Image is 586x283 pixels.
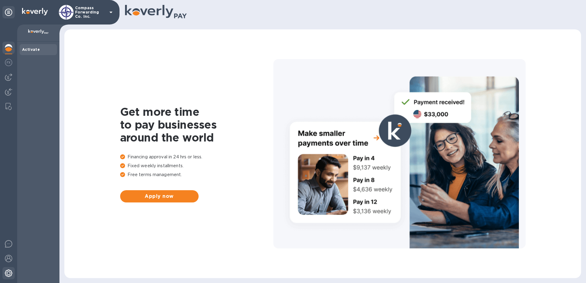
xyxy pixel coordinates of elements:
p: Compass Forwarding Co. Inc. [75,6,106,19]
img: Foreign exchange [5,59,12,66]
p: Financing approval in 24 hrs or less. [120,154,273,160]
span: Apply now [125,193,194,200]
div: Unpin categories [2,6,15,18]
b: Activate [22,47,40,52]
h1: Get more time to pay businesses around the world [120,105,273,144]
p: Free terms management. [120,172,273,178]
img: Logo [22,8,48,15]
p: Fixed weekly installments. [120,163,273,169]
button: Apply now [120,190,199,202]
